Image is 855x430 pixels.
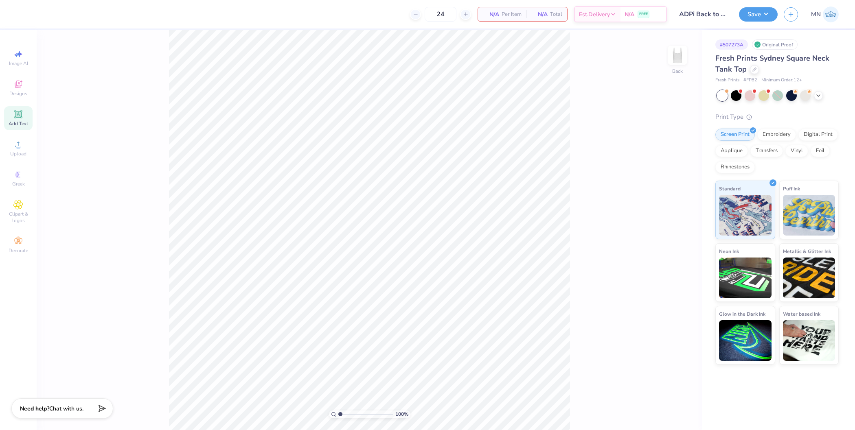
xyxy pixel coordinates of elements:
span: FREE [639,11,648,17]
div: Foil [811,145,830,157]
span: Est. Delivery [579,10,610,19]
span: N/A [483,10,499,19]
div: Digital Print [798,129,838,141]
strong: Need help? [20,405,49,413]
span: Image AI [9,60,28,67]
span: Standard [719,184,741,193]
div: Applique [715,145,748,157]
img: Standard [719,195,772,236]
img: Back [669,47,686,63]
button: Save [739,7,778,22]
span: Greek [12,181,25,187]
span: Upload [10,151,26,157]
img: Mark Navarro [823,7,839,22]
span: Water based Ink [783,310,820,318]
img: Glow in the Dark Ink [719,320,772,361]
div: Transfers [750,145,783,157]
span: N/A [531,10,548,19]
span: Total [550,10,562,19]
span: Chat with us. [49,405,83,413]
span: 100 % [395,410,408,418]
span: Clipart & logos [4,211,33,224]
span: Puff Ink [783,184,800,193]
span: Fresh Prints [715,77,739,84]
span: Add Text [9,120,28,127]
div: Screen Print [715,129,755,141]
div: # 507273A [715,39,748,50]
input: Untitled Design [673,6,733,22]
span: Neon Ink [719,247,739,255]
span: Designs [9,90,27,97]
div: Back [672,68,683,75]
span: Metallic & Glitter Ink [783,247,831,255]
span: Per Item [502,10,522,19]
div: Vinyl [785,145,808,157]
span: N/A [625,10,634,19]
a: MN [811,7,839,22]
span: Fresh Prints Sydney Square Neck Tank Top [715,53,829,74]
img: Metallic & Glitter Ink [783,258,835,298]
div: Print Type [715,112,839,122]
span: # FP82 [743,77,757,84]
input: – – [425,7,456,22]
span: Decorate [9,247,28,254]
img: Neon Ink [719,258,772,298]
span: MN [811,10,821,19]
span: Minimum Order: 12 + [761,77,802,84]
img: Puff Ink [783,195,835,236]
img: Water based Ink [783,320,835,361]
div: Rhinestones [715,161,755,173]
span: Glow in the Dark Ink [719,310,765,318]
div: Original Proof [752,39,798,50]
div: Embroidery [757,129,796,141]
